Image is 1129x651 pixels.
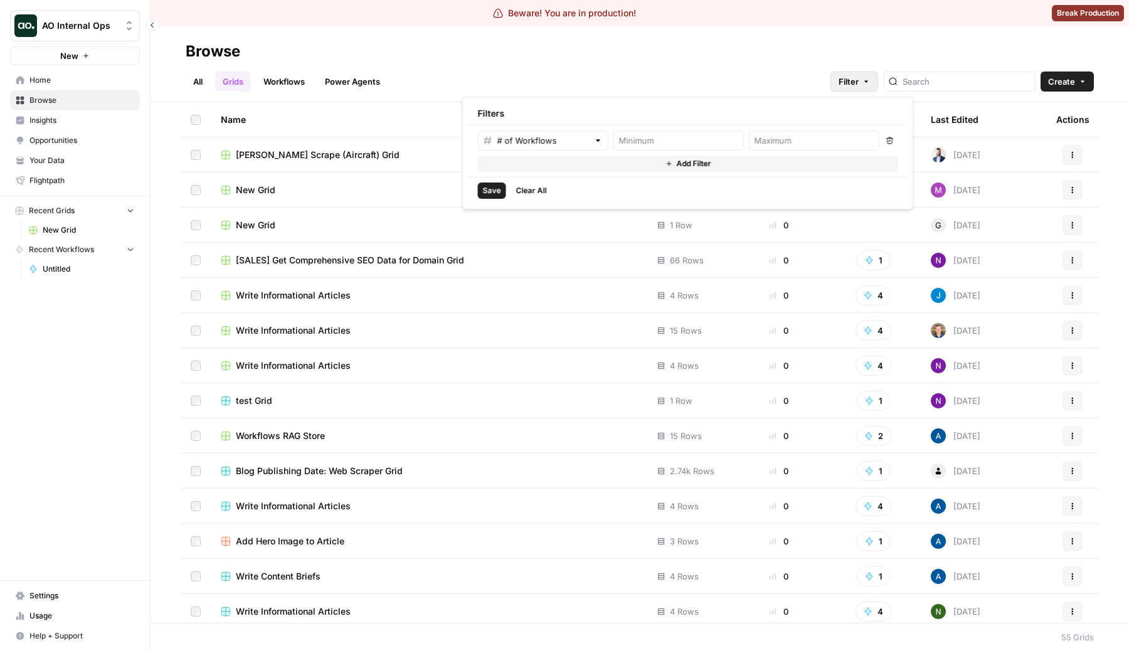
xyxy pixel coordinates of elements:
[10,151,140,171] a: Your Data
[670,430,702,442] span: 15 Rows
[931,183,946,198] img: ptc0k51ngwj8v4idoxwqelpboton
[10,90,140,110] a: Browse
[931,393,946,408] img: kedmmdess6i2jj5txyq6cw0yj4oc
[856,285,891,305] button: 4
[931,147,980,162] div: [DATE]
[29,135,134,146] span: Opportunities
[676,158,711,169] span: Add Filter
[755,134,874,147] input: Maximum
[670,394,692,407] span: 1 Row
[42,19,118,32] span: AO Internal Ops
[14,14,37,37] img: AO Internal Ops Logo
[236,430,325,442] span: Workflows RAG Store
[830,71,878,92] button: Filter
[221,430,637,442] a: Workflows RAG Store
[856,496,891,516] button: 4
[856,356,891,376] button: 4
[236,500,351,512] span: Write Informational Articles
[221,605,637,618] a: Write Informational Articles
[29,590,134,601] span: Settings
[493,7,636,19] div: Beware! You are in production!
[931,218,980,233] div: [DATE]
[1056,102,1089,137] div: Actions
[29,610,134,622] span: Usage
[931,253,980,268] div: [DATE]
[29,175,134,186] span: Flightpath
[221,289,637,302] a: Write Informational Articles
[931,288,946,303] img: z620ml7ie90s7uun3xptce9f0frp
[931,253,946,268] img: kedmmdess6i2jj5txyq6cw0yj4oc
[221,102,637,137] div: Name
[497,134,589,147] input: # of Workflows
[931,534,946,549] img: he81ibor8lsei4p3qvg4ugbvimgp
[236,570,321,583] span: Write Content Briefs
[1061,631,1094,643] div: 55 Grids
[742,430,816,442] div: 0
[670,359,699,372] span: 4 Rows
[931,323,980,338] div: [DATE]
[23,259,140,279] a: Untitled
[43,225,134,236] span: New Grid
[10,201,140,220] button: Recent Grids
[221,570,637,583] a: Write Content Briefs
[186,41,240,61] div: Browse
[221,219,637,231] a: New Grid
[10,240,140,259] button: Recent Workflows
[516,185,547,196] span: Clear All
[221,149,637,161] a: [PERSON_NAME] Scrape (Aircraft) Grid
[10,130,140,151] a: Opportunities
[511,183,552,199] button: Clear All
[931,147,946,162] img: 9jx7mcr4ixhpj047cl9iju68ah1c
[670,324,702,337] span: 15 Rows
[236,359,351,372] span: Write Informational Articles
[60,50,78,62] span: New
[931,393,980,408] div: [DATE]
[670,605,699,618] span: 4 Rows
[29,115,134,126] span: Insights
[931,463,980,479] div: [DATE]
[462,97,914,209] div: Filter
[931,183,980,198] div: [DATE]
[857,566,891,586] button: 1
[10,70,140,90] a: Home
[236,324,351,337] span: Write Informational Articles
[931,428,946,443] img: he81ibor8lsei4p3qvg4ugbvimgp
[670,570,699,583] span: 4 Rows
[1041,71,1094,92] button: Create
[931,358,946,373] img: kedmmdess6i2jj5txyq6cw0yj4oc
[236,149,400,161] span: [PERSON_NAME] Scrape (Aircraft) Grid
[236,394,272,407] span: test Grid
[1052,5,1124,21] button: Break Production
[742,605,816,618] div: 0
[478,183,506,199] button: Save
[221,500,637,512] a: Write Informational Articles
[742,465,816,477] div: 0
[43,263,134,275] span: Untitled
[931,569,980,584] div: [DATE]
[468,102,908,125] div: Filters
[221,465,637,477] a: Blog Publishing Date: Web Scraper Grid
[857,531,891,551] button: 1
[931,288,980,303] div: [DATE]
[236,289,351,302] span: Write Informational Articles
[23,220,140,240] a: New Grid
[931,499,980,514] div: [DATE]
[619,134,738,147] input: Minimum
[221,359,637,372] a: Write Informational Articles
[221,535,637,548] a: Add Hero Image to Article
[742,570,816,583] div: 0
[10,46,140,65] button: New
[742,394,816,407] div: 0
[236,535,344,548] span: Add Hero Image to Article
[10,586,140,606] a: Settings
[857,391,891,411] button: 1
[29,155,134,166] span: Your Data
[221,254,637,267] a: [SALES] Get Comprehensive SEO Data for Domain Grid
[931,323,946,338] img: 50s1itr6iuawd1zoxsc8bt0iyxwq
[931,428,980,443] div: [DATE]
[856,320,891,341] button: 4
[221,394,637,407] a: test Grid
[742,254,816,267] div: 0
[670,465,714,477] span: 2.74k Rows
[483,185,501,196] span: Save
